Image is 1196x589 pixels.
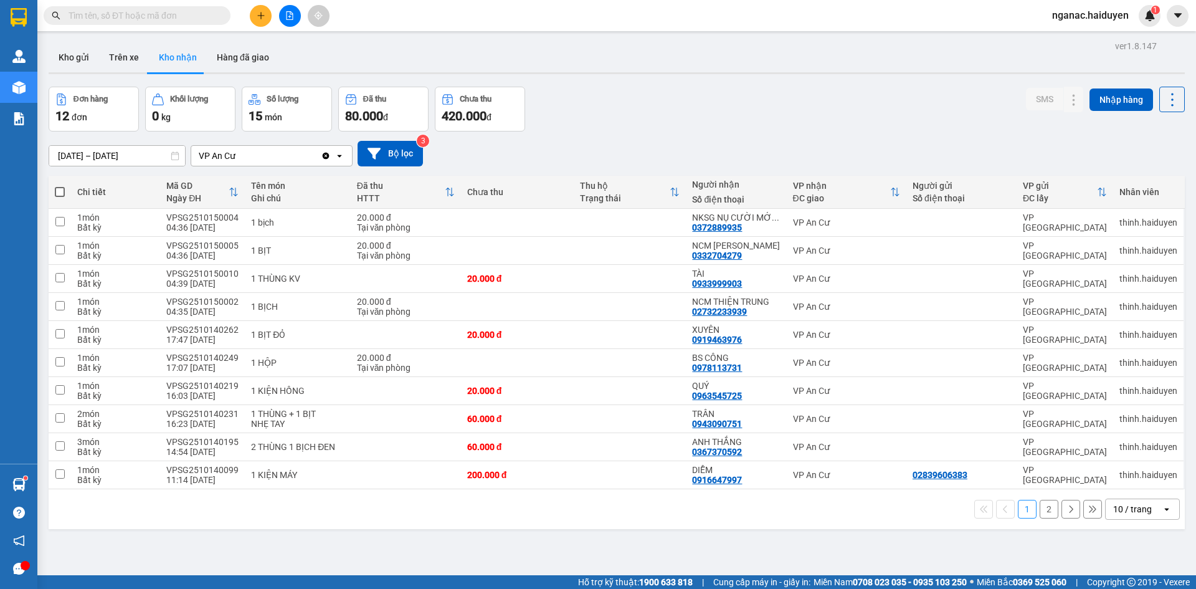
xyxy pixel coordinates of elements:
[12,81,26,94] img: warehouse-icon
[77,223,154,232] div: Bất kỳ
[166,297,239,307] div: VPSG2510150002
[1119,246,1177,256] div: thinh.haiduyen
[383,112,388,122] span: đ
[251,193,344,203] div: Ghi chú
[1042,7,1139,23] span: nganac.haiduyen
[467,414,567,424] div: 60.000 đ
[639,577,693,587] strong: 1900 633 818
[249,108,262,123] span: 15
[1023,465,1107,485] div: VP [GEOGRAPHIC_DATA]
[77,307,154,317] div: Bất kỳ
[49,87,139,132] button: Đơn hàng12đơn
[251,442,344,452] div: 2 THÙNG 1 BỊCH ĐEN
[351,176,461,209] th: Toggle SortBy
[793,358,900,368] div: VP An Cư
[787,176,906,209] th: Toggle SortBy
[12,50,26,63] img: warehouse-icon
[702,575,704,589] span: |
[166,223,239,232] div: 04:36 [DATE]
[692,409,780,419] div: TRÂN
[1023,353,1107,373] div: VP [GEOGRAPHIC_DATA]
[166,307,239,317] div: 04:35 [DATE]
[970,580,974,585] span: ⚪️
[1119,187,1177,197] div: Nhân viên
[24,476,27,480] sup: 1
[77,419,154,429] div: Bất kỳ
[1023,325,1107,345] div: VP [GEOGRAPHIC_DATA]
[1023,437,1107,457] div: VP [GEOGRAPHIC_DATA]
[467,330,567,340] div: 20.000 đ
[580,181,670,191] div: Thu hộ
[692,213,780,223] div: NKSG NỤ CƯỜI MỚI CN
[166,353,239,363] div: VPSG2510140249
[1023,181,1097,191] div: VP gửi
[77,187,154,197] div: Chi tiết
[251,274,344,284] div: 1 THÙNG KV
[308,5,330,27] button: aim
[692,297,780,307] div: NCM THIỆN TRUNG
[793,386,900,396] div: VP An Cư
[237,150,238,162] input: Selected VP An Cư.
[692,180,780,189] div: Người nhận
[166,363,239,373] div: 17:07 [DATE]
[357,353,455,363] div: 20.000 đ
[251,218,344,227] div: 1 bịch
[251,386,344,396] div: 1 KIỆN HỒNG
[692,194,780,204] div: Số điện thoại
[166,409,239,419] div: VPSG2510140231
[251,470,344,480] div: 1 KIỆN MÁY
[335,151,344,161] svg: open
[363,95,386,103] div: Đã thu
[1076,575,1078,589] span: |
[357,307,455,317] div: Tại văn phòng
[1153,6,1157,14] span: 1
[1023,241,1107,261] div: VP [GEOGRAPHIC_DATA]
[1151,6,1160,14] sup: 1
[12,478,26,491] img: warehouse-icon
[977,575,1066,589] span: Miền Bắc
[793,193,890,203] div: ĐC giao
[265,112,282,122] span: món
[77,363,154,373] div: Bất kỳ
[338,87,429,132] button: Đã thu80.000đ
[1127,578,1136,587] span: copyright
[692,391,742,401] div: 0963545725
[13,507,25,519] span: question-circle
[357,297,455,307] div: 20.000 đ
[713,575,810,589] span: Cung cấp máy in - giấy in:
[207,42,279,72] button: Hàng đã giao
[1119,442,1177,452] div: thinh.haiduyen
[251,181,344,191] div: Tên món
[357,213,455,223] div: 20.000 đ
[13,563,25,575] span: message
[357,193,445,203] div: HTTT
[1144,10,1156,21] img: icon-new-feature
[1040,500,1058,519] button: 2
[77,251,154,261] div: Bất kỳ
[692,419,742,429] div: 0943090751
[1172,10,1184,21] span: caret-down
[160,176,245,209] th: Toggle SortBy
[793,330,900,340] div: VP An Cư
[357,223,455,232] div: Tại văn phòng
[357,363,455,373] div: Tại văn phòng
[578,575,693,589] span: Hỗ trợ kỹ thuật:
[913,470,967,480] div: 02839606383
[1017,176,1113,209] th: Toggle SortBy
[357,241,455,251] div: 20.000 đ
[166,447,239,457] div: 14:54 [DATE]
[251,246,344,256] div: 1 BỊT
[145,87,235,132] button: Khối lượng0kg
[285,11,294,20] span: file-add
[166,391,239,401] div: 16:03 [DATE]
[166,381,239,391] div: VPSG2510140219
[357,181,445,191] div: Đã thu
[1023,297,1107,317] div: VP [GEOGRAPHIC_DATA]
[1119,386,1177,396] div: thinh.haiduyen
[692,353,780,363] div: BS CÔNG
[692,251,742,261] div: 0332704279
[166,193,229,203] div: Ngày ĐH
[1119,274,1177,284] div: thinh.haiduyen
[77,409,154,419] div: 2 món
[435,87,525,132] button: Chưa thu420.000đ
